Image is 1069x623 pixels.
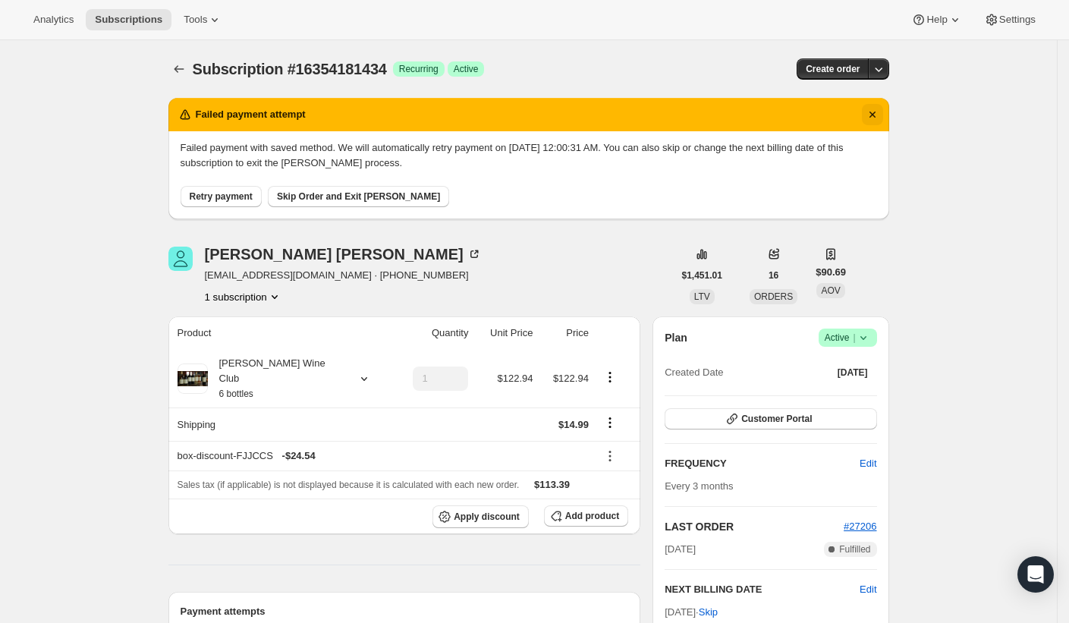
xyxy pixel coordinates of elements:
[184,14,207,26] span: Tools
[754,291,793,302] span: ORDERS
[598,369,622,385] button: Product actions
[219,389,253,399] small: 6 bottles
[33,14,74,26] span: Analytics
[537,316,593,350] th: Price
[665,582,860,597] h2: NEXT BILLING DATE
[193,61,387,77] span: Subscription #16354181434
[473,316,537,350] th: Unit Price
[282,448,316,464] span: - $24.54
[741,413,812,425] span: Customer Portal
[497,373,533,384] span: $122.94
[1017,556,1054,593] div: Open Intercom Messenger
[999,14,1036,26] span: Settings
[682,269,722,282] span: $1,451.01
[268,186,449,207] button: Skip Order and Exit [PERSON_NAME]
[902,9,971,30] button: Help
[565,510,619,522] span: Add product
[598,414,622,431] button: Shipping actions
[769,269,778,282] span: 16
[534,479,570,490] span: $113.39
[759,265,788,286] button: 16
[665,606,718,618] span: [DATE] ·
[168,407,393,441] th: Shipping
[168,247,193,271] span: Michele Pieroni
[850,452,885,476] button: Edit
[838,367,868,379] span: [DATE]
[844,519,876,534] button: #27206
[806,63,860,75] span: Create order
[24,9,83,30] button: Analytics
[174,9,231,30] button: Tools
[454,63,479,75] span: Active
[95,14,162,26] span: Subscriptions
[168,316,393,350] th: Product
[553,373,589,384] span: $122.94
[168,58,190,80] button: Subscriptions
[673,265,731,286] button: $1,451.01
[926,14,947,26] span: Help
[828,362,877,383] button: [DATE]
[665,542,696,557] span: [DATE]
[975,9,1045,30] button: Settings
[797,58,869,80] button: Create order
[454,511,520,523] span: Apply discount
[665,456,860,471] h2: FREQUENCY
[860,582,876,597] button: Edit
[208,356,344,401] div: [PERSON_NAME] Wine Club
[821,285,840,296] span: AOV
[181,186,262,207] button: Retry payment
[665,519,844,534] h2: LAST ORDER
[665,365,723,380] span: Created Date
[86,9,171,30] button: Subscriptions
[181,604,629,619] h2: Payment attempts
[432,505,529,528] button: Apply discount
[399,63,439,75] span: Recurring
[860,456,876,471] span: Edit
[190,190,253,203] span: Retry payment
[862,104,883,125] button: Dismiss notification
[544,505,628,527] button: Add product
[277,190,440,203] span: Skip Order and Exit [PERSON_NAME]
[844,521,876,532] a: #27206
[825,330,871,345] span: Active
[181,140,877,171] p: Failed payment with saved method. We will automatically retry payment on [DATE] 12:00:31 AM. You ...
[839,543,870,555] span: Fulfilled
[694,291,710,302] span: LTV
[178,480,520,490] span: Sales tax (if applicable) is not displayed because it is calculated with each new order.
[196,107,306,122] h2: Failed payment attempt
[205,247,482,262] div: [PERSON_NAME] [PERSON_NAME]
[816,265,846,280] span: $90.69
[558,419,589,430] span: $14.99
[205,289,282,304] button: Product actions
[853,332,855,344] span: |
[665,408,876,429] button: Customer Portal
[393,316,473,350] th: Quantity
[665,330,687,345] h2: Plan
[205,268,482,283] span: [EMAIL_ADDRESS][DOMAIN_NAME] · [PHONE_NUMBER]
[178,448,589,464] div: box-discount-FJJCCS
[665,480,733,492] span: Every 3 months
[699,605,718,620] span: Skip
